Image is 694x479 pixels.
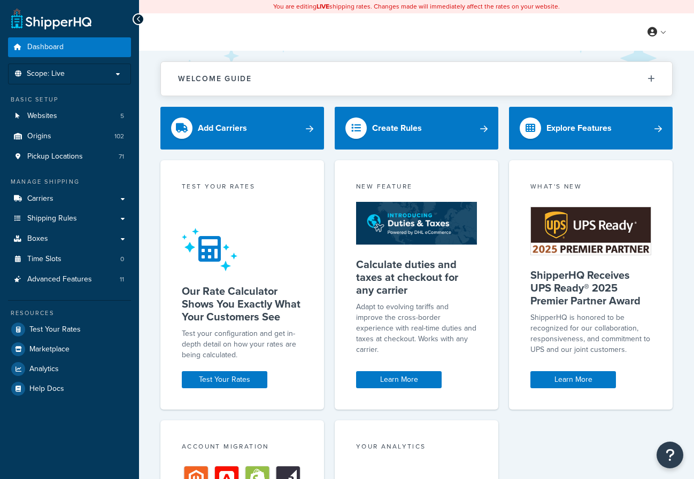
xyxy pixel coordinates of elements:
span: Time Slots [27,255,61,264]
div: Account Migration [182,442,303,454]
div: Manage Shipping [8,177,131,186]
span: 5 [120,112,124,121]
b: LIVE [317,2,329,11]
a: Origins102 [8,127,131,146]
a: Add Carriers [160,107,324,150]
span: Dashboard [27,43,64,52]
a: Carriers [8,189,131,209]
a: Dashboard [8,37,131,57]
span: Test Your Rates [29,325,81,334]
li: Pickup Locations [8,147,131,167]
a: Marketplace [8,340,131,359]
a: Websites5 [8,106,131,126]
span: Pickup Locations [27,152,83,161]
p: Adapt to evolving tariffs and improve the cross-border experience with real-time duties and taxes... [356,302,477,355]
h5: Calculate duties and taxes at checkout for any carrier [356,258,477,296]
a: Advanced Features11 [8,270,131,289]
a: Test Your Rates [182,371,267,388]
a: Time Slots0 [8,249,131,269]
div: What's New [530,182,651,194]
button: Open Resource Center [657,442,683,468]
div: Explore Features [546,121,612,136]
span: Carriers [27,194,53,203]
span: 11 [120,275,124,284]
span: Advanced Features [27,275,92,284]
span: Scope: Live [27,69,65,78]
a: Help Docs [8,379,131,398]
p: ShipperHQ is honored to be recognized for our collaboration, responsiveness, and commitment to UP... [530,312,651,355]
a: Explore Features [509,107,673,150]
span: Marketplace [29,345,70,354]
span: Analytics [29,365,59,374]
li: Advanced Features [8,270,131,289]
div: Test your rates [182,182,303,194]
div: Create Rules [372,121,422,136]
a: Create Rules [335,107,498,150]
h2: Welcome Guide [178,75,252,83]
a: Pickup Locations71 [8,147,131,167]
span: Help Docs [29,384,64,394]
a: Learn More [530,371,616,388]
span: 71 [119,152,124,161]
span: 102 [114,132,124,141]
h5: Our Rate Calculator Shows You Exactly What Your Customers See [182,285,303,323]
li: Origins [8,127,131,146]
a: Boxes [8,229,131,249]
li: Websites [8,106,131,126]
div: Resources [8,309,131,318]
div: Add Carriers [198,121,247,136]
li: Time Slots [8,249,131,269]
div: Basic Setup [8,95,131,104]
button: Welcome Guide [161,62,672,96]
span: Boxes [27,234,48,244]
a: Shipping Rules [8,209,131,229]
div: New Feature [356,182,477,194]
span: 0 [120,255,124,264]
a: Learn More [356,371,442,388]
span: Shipping Rules [27,214,77,223]
div: Test your configuration and get in-depth detail on how your rates are being calculated. [182,328,303,360]
a: Analytics [8,359,131,379]
a: Test Your Rates [8,320,131,339]
span: Origins [27,132,51,141]
div: Your Analytics [356,442,477,454]
span: Websites [27,112,57,121]
h5: ShipperHQ Receives UPS Ready® 2025 Premier Partner Award [530,269,651,307]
